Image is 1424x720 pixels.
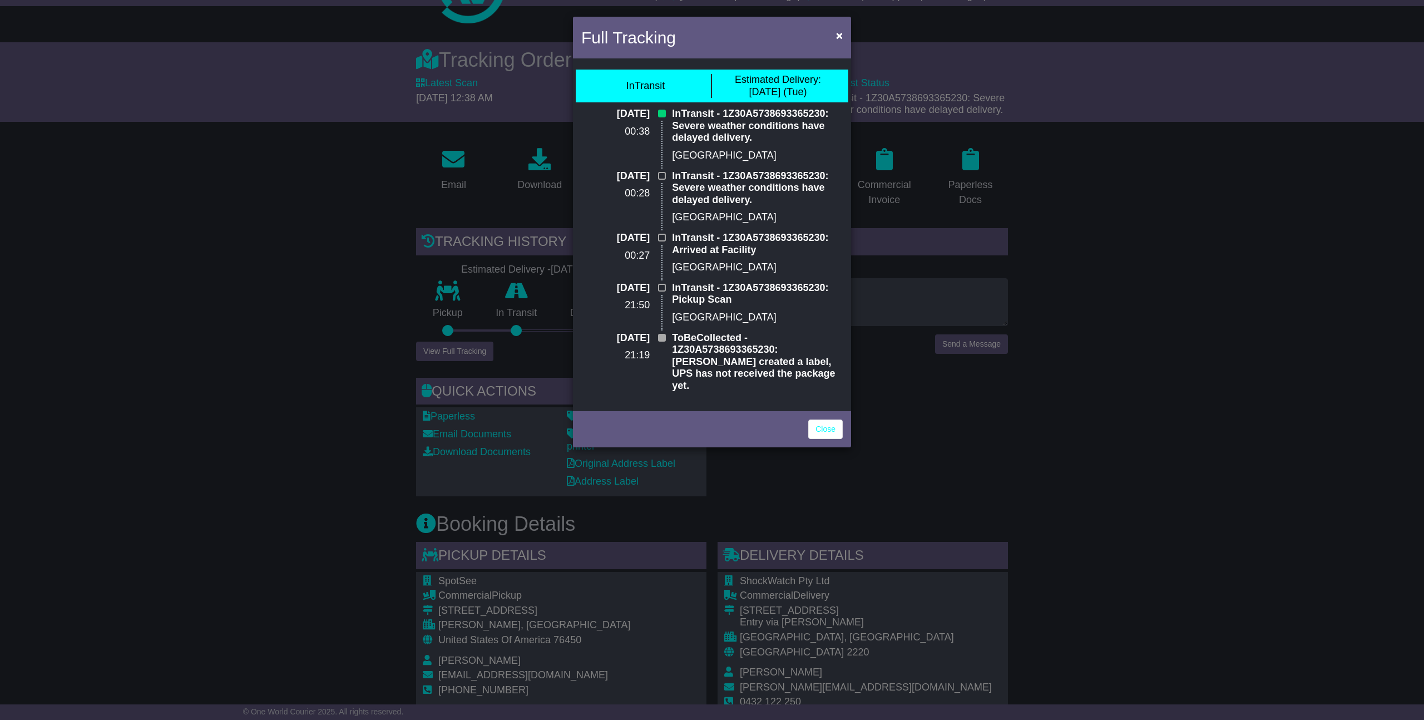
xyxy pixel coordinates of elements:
[836,29,843,42] span: ×
[581,232,650,244] p: [DATE]
[581,299,650,312] p: 21:50
[581,282,650,294] p: [DATE]
[672,332,843,392] p: ToBeCollected - 1Z30A5738693365230: [PERSON_NAME] created a label, UPS has not received the packa...
[672,170,843,206] p: InTransit - 1Z30A5738693365230: Severe weather conditions have delayed delivery.
[672,211,843,224] p: [GEOGRAPHIC_DATA]
[581,126,650,138] p: 00:38
[672,150,843,162] p: [GEOGRAPHIC_DATA]
[830,24,848,47] button: Close
[581,108,650,120] p: [DATE]
[626,80,665,92] div: InTransit
[581,25,676,50] h4: Full Tracking
[581,332,650,344] p: [DATE]
[808,420,843,439] a: Close
[581,188,650,200] p: 00:28
[581,349,650,362] p: 21:19
[735,74,821,98] div: [DATE] (Tue)
[672,282,843,306] p: InTransit - 1Z30A5738693365230: Pickup Scan
[672,108,843,144] p: InTransit - 1Z30A5738693365230: Severe weather conditions have delayed delivery.
[581,170,650,183] p: [DATE]
[581,250,650,262] p: 00:27
[672,262,843,274] p: [GEOGRAPHIC_DATA]
[735,74,821,85] span: Estimated Delivery:
[672,312,843,324] p: [GEOGRAPHIC_DATA]
[672,232,843,256] p: InTransit - 1Z30A5738693365230: Arrived at Facility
